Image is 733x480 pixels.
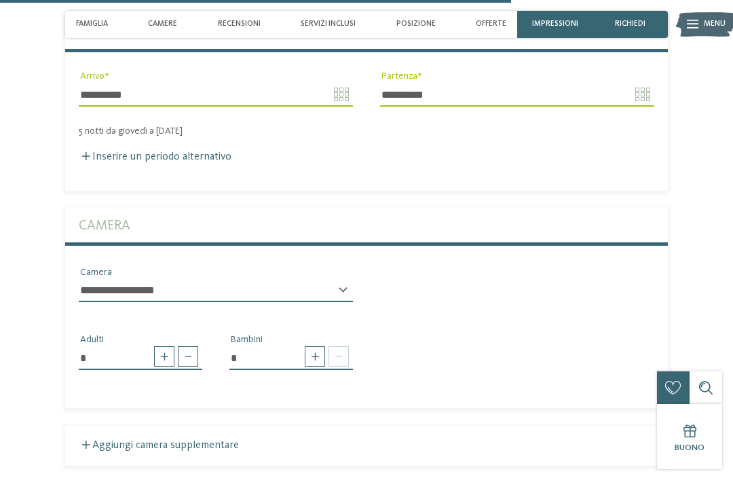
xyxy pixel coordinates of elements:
span: Impressioni [532,20,578,29]
label: Camera [79,208,654,242]
a: Buono [657,404,722,469]
span: Camere [148,20,177,29]
span: Famiglia [76,20,108,29]
label: Inserire un periodo alternativo [79,151,231,162]
label: Aggiungi camera supplementare [79,440,239,451]
span: richiedi [615,20,645,29]
span: Recensioni [218,20,261,29]
span: Posizione [396,20,436,29]
span: Buono [675,443,704,452]
span: Servizi inclusi [301,20,356,29]
span: Offerte [476,20,506,29]
div: 5 notti da giovedì a [DATE] [65,126,668,137]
